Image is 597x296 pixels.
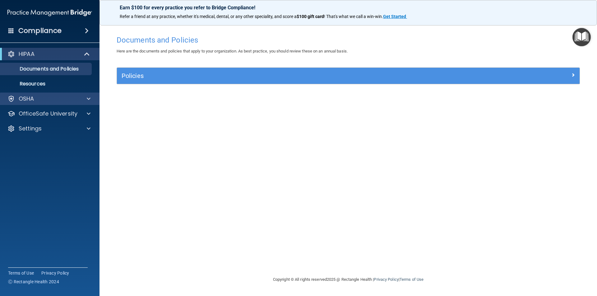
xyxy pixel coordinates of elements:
[7,95,90,102] a: OSHA
[19,95,34,102] p: OSHA
[41,270,69,276] a: Privacy Policy
[8,270,34,276] a: Terms of Use
[122,71,575,81] a: Policies
[19,110,77,117] p: OfficeSafe University
[297,14,324,19] strong: $100 gift card
[383,14,407,19] a: Get Started
[122,72,459,79] h5: Policies
[7,125,90,132] a: Settings
[7,110,90,117] a: OfficeSafe University
[400,277,423,282] a: Terms of Use
[374,277,398,282] a: Privacy Policy
[7,7,92,19] img: PMB logo
[120,14,297,19] span: Refer a friend at any practice, whether it's medical, dental, or any other speciality, and score a
[7,50,90,58] a: HIPAA
[117,49,348,53] span: Here are the documents and policies that apply to your organization. As best practice, you should...
[18,26,62,35] h4: Compliance
[572,28,591,46] button: Open Resource Center
[19,125,42,132] p: Settings
[120,5,577,11] p: Earn $100 for every practice you refer to Bridge Compliance!
[235,270,462,289] div: Copyright © All rights reserved 2025 @ Rectangle Health | |
[4,81,89,87] p: Resources
[19,50,35,58] p: HIPAA
[8,279,59,285] span: Ⓒ Rectangle Health 2024
[4,66,89,72] p: Documents and Policies
[117,36,580,44] h4: Documents and Policies
[324,14,383,19] span: ! That's what we call a win-win.
[383,14,406,19] strong: Get Started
